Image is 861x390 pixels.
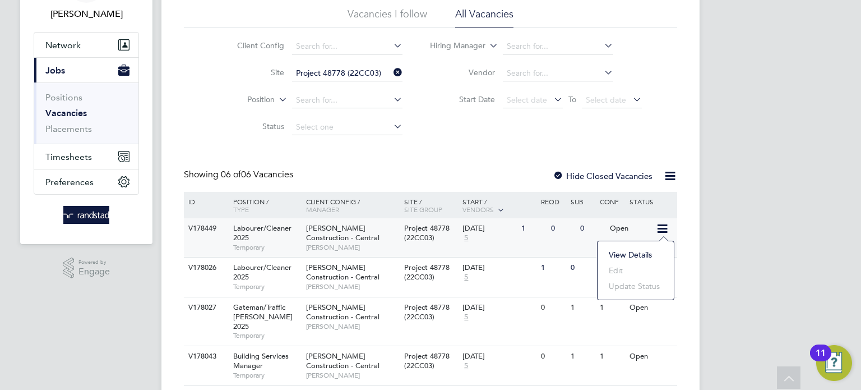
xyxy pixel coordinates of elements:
[603,263,668,278] li: Edit
[45,65,65,76] span: Jobs
[306,263,379,282] span: [PERSON_NAME] Construction - Central
[430,94,495,104] label: Start Date
[34,58,138,82] button: Jobs
[538,258,567,278] div: 1
[507,95,547,105] span: Select date
[292,93,402,108] input: Search for...
[538,192,567,211] div: Reqd
[306,351,379,370] span: [PERSON_NAME] Construction - Central
[627,297,675,318] div: Open
[184,169,295,181] div: Showing
[455,7,513,27] li: All Vacancies
[63,206,110,224] img: randstad-logo-retina.png
[553,171,652,181] label: Hide Closed Vacancies
[34,144,138,169] button: Timesheets
[462,303,535,313] div: [DATE]
[186,258,225,278] div: V178026
[462,361,470,371] span: 5
[597,192,626,211] div: Conf
[462,352,535,361] div: [DATE]
[45,152,92,162] span: Timesheets
[577,218,607,239] div: 0
[462,224,516,233] div: [DATE]
[548,218,577,239] div: 0
[233,331,300,340] span: Temporary
[421,40,485,52] label: Hiring Manager
[462,263,535,273] div: [DATE]
[404,302,450,322] span: Project 48778 (22CC03)
[538,297,567,318] div: 0
[568,258,597,278] div: 0
[186,297,225,318] div: V178027
[233,243,300,252] span: Temporary
[292,39,402,54] input: Search for...
[34,33,138,57] button: Network
[34,7,139,21] span: Oliver Hunka
[78,258,110,267] span: Powered by
[225,192,303,219] div: Position /
[401,192,460,219] div: Site /
[404,351,450,370] span: Project 48778 (22CC03)
[34,169,138,194] button: Preferences
[519,218,548,239] div: 1
[538,346,567,367] div: 0
[462,313,470,322] span: 5
[221,169,293,180] span: 06 Vacancies
[603,247,668,263] li: View Details
[306,243,399,252] span: [PERSON_NAME]
[503,66,613,81] input: Search for...
[34,206,139,224] a: Go to home page
[430,67,495,77] label: Vendor
[292,66,402,81] input: Search for...
[45,92,82,103] a: Positions
[233,302,293,331] span: Gateman/Traffic [PERSON_NAME] 2025
[34,82,138,144] div: Jobs
[233,223,291,242] span: Labourer/Cleaner 2025
[607,218,656,239] div: Open
[568,346,597,367] div: 1
[503,39,613,54] input: Search for...
[627,192,675,211] div: Status
[306,322,399,331] span: [PERSON_NAME]
[816,345,852,381] button: Open Resource Center, 11 new notifications
[597,346,626,367] div: 1
[186,218,225,239] div: V178449
[348,7,427,27] li: Vacancies I follow
[45,108,87,118] a: Vacancies
[186,192,225,211] div: ID
[568,192,597,211] div: Sub
[627,346,675,367] div: Open
[210,94,275,105] label: Position
[221,169,241,180] span: 06 of
[306,205,339,214] span: Manager
[462,233,470,243] span: 5
[233,282,300,291] span: Temporary
[816,353,826,368] div: 11
[460,192,538,220] div: Start /
[233,351,289,370] span: Building Services Manager
[306,223,379,242] span: [PERSON_NAME] Construction - Central
[306,371,399,380] span: [PERSON_NAME]
[220,40,284,51] label: Client Config
[306,302,379,322] span: [PERSON_NAME] Construction - Central
[45,123,92,134] a: Placements
[603,278,668,294] li: Update Status
[78,267,110,277] span: Engage
[63,258,110,279] a: Powered byEngage
[220,67,284,77] label: Site
[233,205,249,214] span: Type
[404,223,450,242] span: Project 48778 (22CC03)
[462,273,470,282] span: 5
[404,263,450,282] span: Project 48778 (22CC03)
[303,192,401,219] div: Client Config /
[462,205,494,214] span: Vendors
[292,120,402,135] input: Select one
[220,121,284,131] label: Status
[404,205,442,214] span: Site Group
[565,92,580,107] span: To
[186,346,225,367] div: V178043
[45,177,94,187] span: Preferences
[568,297,597,318] div: 1
[233,371,300,380] span: Temporary
[233,263,291,282] span: Labourer/Cleaner 2025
